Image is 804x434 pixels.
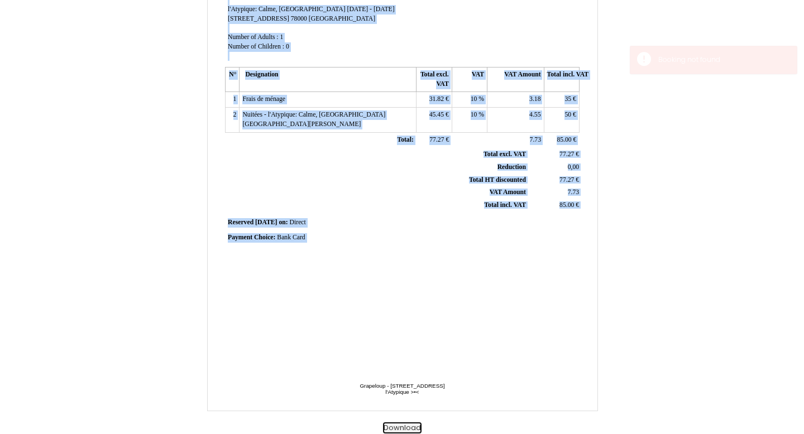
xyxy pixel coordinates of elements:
[529,95,540,103] span: 3.18
[544,92,579,108] td: €
[564,111,571,118] span: 50
[568,163,579,171] span: 0,00
[559,201,574,209] span: 85.00
[471,111,477,118] span: 10
[417,132,452,148] td: €
[286,43,289,50] span: 0
[226,92,240,108] td: 1
[497,163,526,171] span: Reduction
[347,6,395,13] span: [DATE] - [DATE]
[309,15,375,22] span: [GEOGRAPHIC_DATA]
[544,108,579,132] td: €
[490,189,526,196] span: VAT Amount
[658,55,786,65] div: Booking not found
[290,219,306,226] span: Direct
[279,219,288,226] span: on:
[242,95,285,103] span: Frais de ménage
[417,92,452,108] td: €
[429,95,444,103] span: 31.82
[228,15,289,22] span: [STREET_ADDRESS]
[417,67,452,92] th: Total excl. VAT
[228,219,253,226] span: Reserved
[528,148,581,161] td: €
[559,176,574,184] span: 77.27
[228,33,279,41] span: Number of Adults :
[544,67,579,92] th: Total incl. VAT
[484,151,526,158] span: Total excl. VAT
[383,422,422,434] button: Download
[360,383,444,389] span: Grapeloup - [STREET_ADDRESS]
[385,389,419,395] span: l'Atypique >•<
[557,136,571,143] span: 85.00
[564,95,571,103] span: 35
[429,136,444,143] span: 77.27
[452,67,487,92] th: VAT
[529,111,540,118] span: 4.55
[277,234,305,241] span: Bank Card
[280,33,284,41] span: 1
[240,67,417,92] th: Designation
[226,67,240,92] th: N°
[397,136,413,143] span: Total:
[568,189,579,196] span: 7.73
[228,6,346,13] span: l'Atypique: Calme, [GEOGRAPHIC_DATA]
[528,199,581,212] td: €
[417,108,452,132] td: €
[452,92,487,108] td: %
[544,132,579,148] td: €
[226,108,240,132] td: 2
[228,234,275,241] span: Payment Choice:
[291,15,307,22] span: 78000
[452,108,487,132] td: %
[530,136,541,143] span: 7.73
[469,176,526,184] span: Total HT discounted
[471,95,477,103] span: 10
[528,173,581,186] td: €
[242,111,385,128] span: Nuitées - l'Atypique: Calme, [GEOGRAPHIC_DATA] [GEOGRAPHIC_DATA][PERSON_NAME]
[429,111,444,118] span: 45.45
[255,219,277,226] span: [DATE]
[484,201,526,209] span: Total incl. VAT
[487,67,544,92] th: VAT Amount
[559,151,574,158] span: 77.27
[228,43,284,50] span: Number of Children :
